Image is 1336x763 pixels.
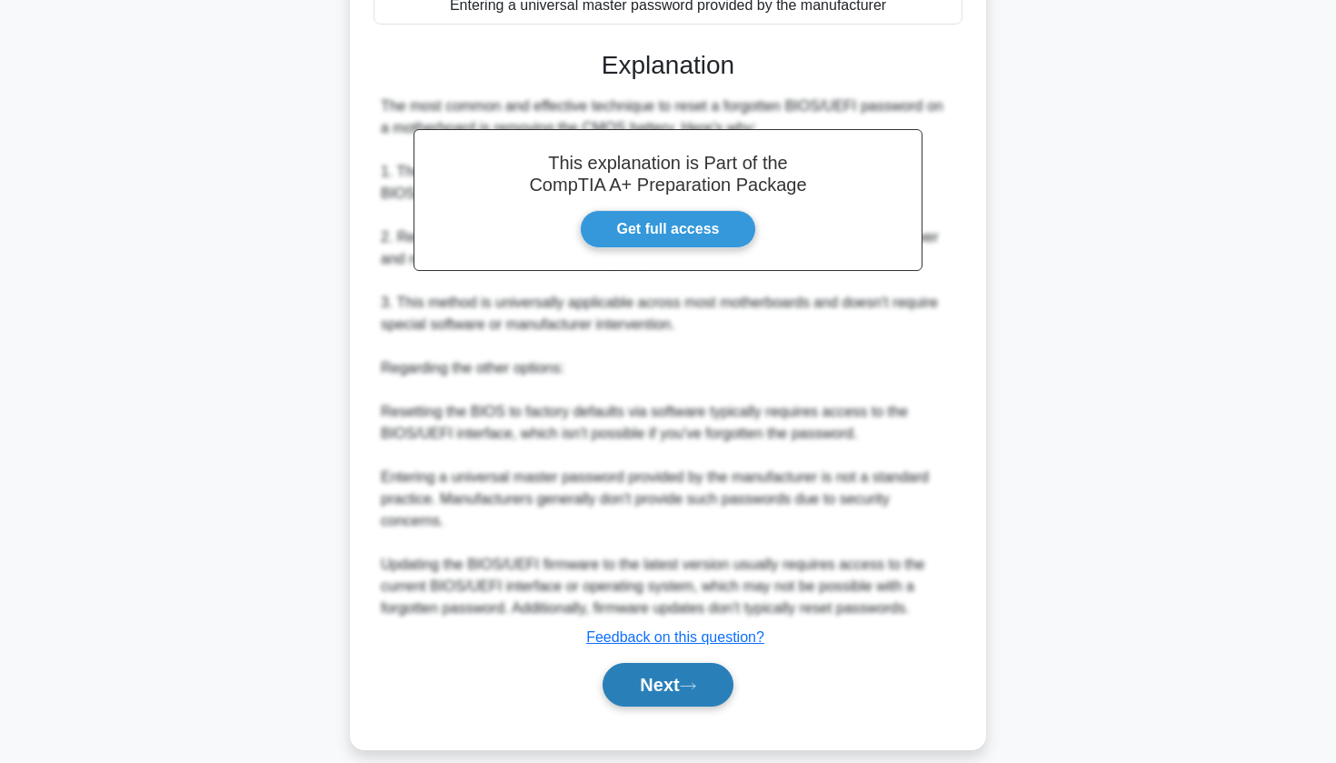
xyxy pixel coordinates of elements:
[384,50,952,81] h3: Explanation
[580,210,757,248] a: Get full access
[381,95,955,619] div: The most common and effective technique to reset a forgotten BIOS/UEFI password on a motherboard ...
[586,629,764,645] a: Feedback on this question?
[603,663,733,707] button: Next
